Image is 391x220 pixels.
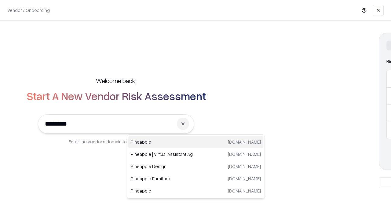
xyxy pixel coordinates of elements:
[68,138,164,145] p: Enter the vendor’s domain to begin onboarding
[127,134,265,199] div: Suggestions
[7,7,50,13] p: Vendor / Onboarding
[131,163,196,170] p: Pineapple Design
[228,163,261,170] p: [DOMAIN_NAME]
[27,90,206,102] h2: Start A New Vendor Risk Assessment
[228,151,261,157] p: [DOMAIN_NAME]
[228,175,261,182] p: [DOMAIN_NAME]
[131,139,196,145] p: Pineapple
[228,139,261,145] p: [DOMAIN_NAME]
[228,188,261,194] p: [DOMAIN_NAME]
[96,76,136,85] h5: Welcome back,
[131,188,196,194] p: Pineapple
[131,151,196,157] p: Pineapple | Virtual Assistant Agency
[131,175,196,182] p: Pineapple Furniture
